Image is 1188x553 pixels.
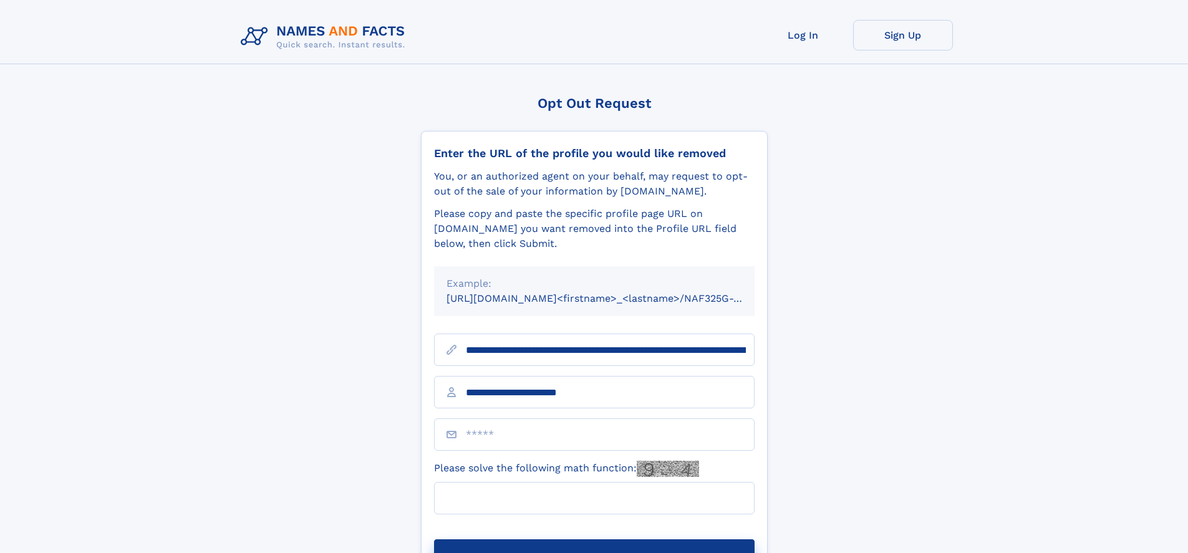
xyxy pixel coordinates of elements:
[853,20,953,50] a: Sign Up
[434,206,755,251] div: Please copy and paste the specific profile page URL on [DOMAIN_NAME] you want removed into the Pr...
[434,169,755,199] div: You, or an authorized agent on your behalf, may request to opt-out of the sale of your informatio...
[236,20,415,54] img: Logo Names and Facts
[447,276,742,291] div: Example:
[421,95,768,111] div: Opt Out Request
[753,20,853,50] a: Log In
[434,461,699,477] label: Please solve the following math function:
[434,147,755,160] div: Enter the URL of the profile you would like removed
[447,292,778,304] small: [URL][DOMAIN_NAME]<firstname>_<lastname>/NAF325G-xxxxxxxx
